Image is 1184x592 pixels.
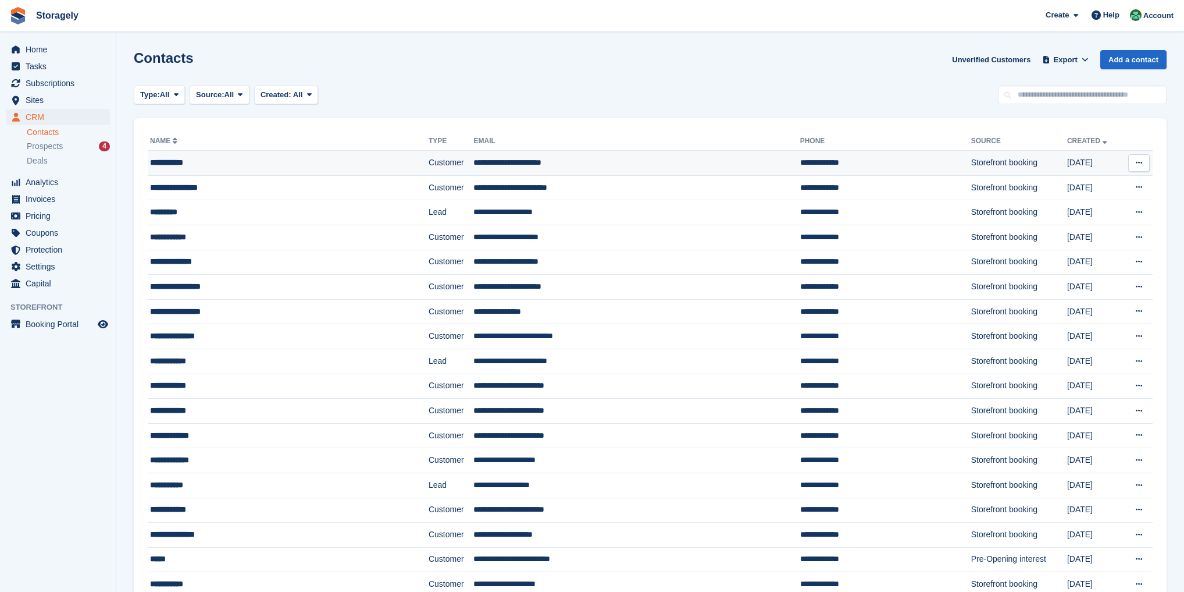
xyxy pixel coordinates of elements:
a: Deals [27,155,110,167]
a: menu [6,75,110,91]
td: Lead [429,473,474,498]
td: [DATE] [1067,250,1122,275]
span: Analytics [26,174,95,190]
th: Email [473,132,800,151]
a: menu [6,92,110,108]
a: menu [6,41,110,58]
td: [DATE] [1067,498,1122,523]
a: menu [6,275,110,292]
td: Customer [429,225,474,250]
span: Capital [26,275,95,292]
td: Customer [429,275,474,300]
td: [DATE] [1067,473,1122,498]
a: Preview store [96,317,110,331]
span: Protection [26,242,95,258]
span: Coupons [26,225,95,241]
a: Add a contact [1100,50,1167,69]
td: Customer [429,498,474,523]
td: [DATE] [1067,423,1122,448]
span: Created: [261,90,291,99]
span: Prospects [27,141,63,152]
a: menu [6,109,110,125]
span: Invoices [26,191,95,207]
span: CRM [26,109,95,125]
td: [DATE] [1067,299,1122,324]
td: [DATE] [1067,374,1122,399]
td: Storefront booking [971,225,1067,250]
span: Subscriptions [26,75,95,91]
a: menu [6,174,110,190]
th: Source [971,132,1067,151]
td: Storefront booking [971,200,1067,225]
td: Storefront booking [971,473,1067,498]
span: Pricing [26,208,95,224]
h1: Contacts [134,50,194,66]
a: menu [6,258,110,275]
span: Create [1046,9,1069,21]
span: Storefront [10,302,116,313]
td: [DATE] [1067,200,1122,225]
td: Storefront booking [971,151,1067,176]
td: [DATE] [1067,324,1122,349]
td: Customer [429,175,474,200]
span: Deals [27,155,48,166]
td: Storefront booking [971,448,1067,473]
td: Storefront booking [971,299,1067,324]
td: Customer [429,374,474,399]
td: [DATE] [1067,448,1122,473]
a: Created [1067,137,1110,145]
td: Storefront booking [971,374,1067,399]
span: Tasks [26,58,95,75]
a: menu [6,316,110,332]
td: Storefront booking [971,349,1067,374]
span: Export [1054,54,1078,66]
a: menu [6,225,110,241]
td: Customer [429,547,474,572]
span: All [293,90,303,99]
button: Source: All [190,86,249,105]
td: Storefront booking [971,399,1067,424]
td: [DATE] [1067,523,1122,548]
td: Customer [429,399,474,424]
td: [DATE] [1067,399,1122,424]
span: Source: [196,89,224,101]
img: Notifications [1130,9,1142,21]
td: Lead [429,200,474,225]
td: [DATE] [1067,275,1122,300]
span: Settings [26,258,95,275]
td: Customer [429,523,474,548]
td: [DATE] [1067,349,1122,374]
td: Customer [429,423,474,448]
span: Account [1143,10,1174,22]
a: menu [6,191,110,207]
td: Storefront booking [971,175,1067,200]
a: menu [6,58,110,75]
td: Customer [429,299,474,324]
td: Storefront booking [971,523,1067,548]
div: 4 [99,141,110,151]
a: Unverified Customers [947,50,1035,69]
td: Customer [429,151,474,176]
td: Storefront booking [971,324,1067,349]
a: Contacts [27,127,110,138]
td: [DATE] [1067,175,1122,200]
a: menu [6,242,110,258]
span: Booking Portal [26,316,95,332]
a: Prospects 4 [27,140,110,153]
button: Export [1040,50,1091,69]
td: Storefront booking [971,423,1067,448]
td: [DATE] [1067,151,1122,176]
th: Type [429,132,474,151]
td: Storefront booking [971,250,1067,275]
span: Home [26,41,95,58]
td: Storefront booking [971,498,1067,523]
button: Created: All [254,86,318,105]
td: Customer [429,324,474,349]
span: Type: [140,89,160,101]
a: Name [150,137,180,145]
td: Lead [429,349,474,374]
td: Storefront booking [971,275,1067,300]
td: Pre-Opening interest [971,547,1067,572]
span: All [224,89,234,101]
button: Type: All [134,86,185,105]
